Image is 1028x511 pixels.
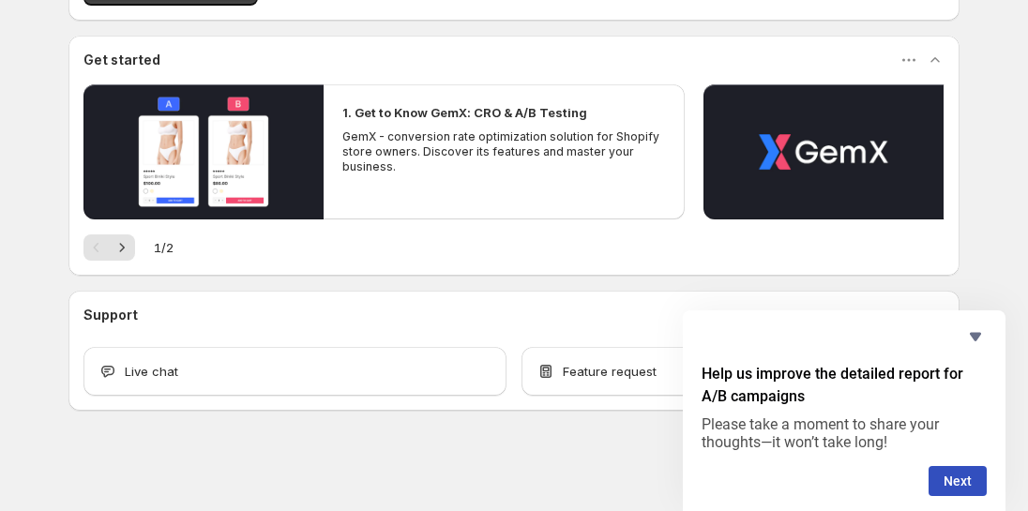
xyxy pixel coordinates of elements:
[342,129,665,174] p: GemX - conversion rate optimization solution for Shopify store owners. Discover its features and ...
[83,234,135,261] nav: Pagination
[83,51,160,69] h3: Get started
[83,84,324,219] button: Play video
[109,234,135,261] button: Next
[702,415,987,451] p: Please take a moment to share your thoughts—it won’t take long!
[83,306,138,324] h3: Support
[563,362,657,381] span: Feature request
[702,363,987,408] h2: Help us improve the detailed report for A/B campaigns
[929,466,987,496] button: Next question
[964,325,987,348] button: Hide survey
[342,103,587,122] h2: 1. Get to Know GemX: CRO & A/B Testing
[125,362,178,381] span: Live chat
[703,84,944,219] button: Play video
[702,325,987,496] div: Help us improve the detailed report for A/B campaigns
[154,238,174,257] span: 1 / 2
